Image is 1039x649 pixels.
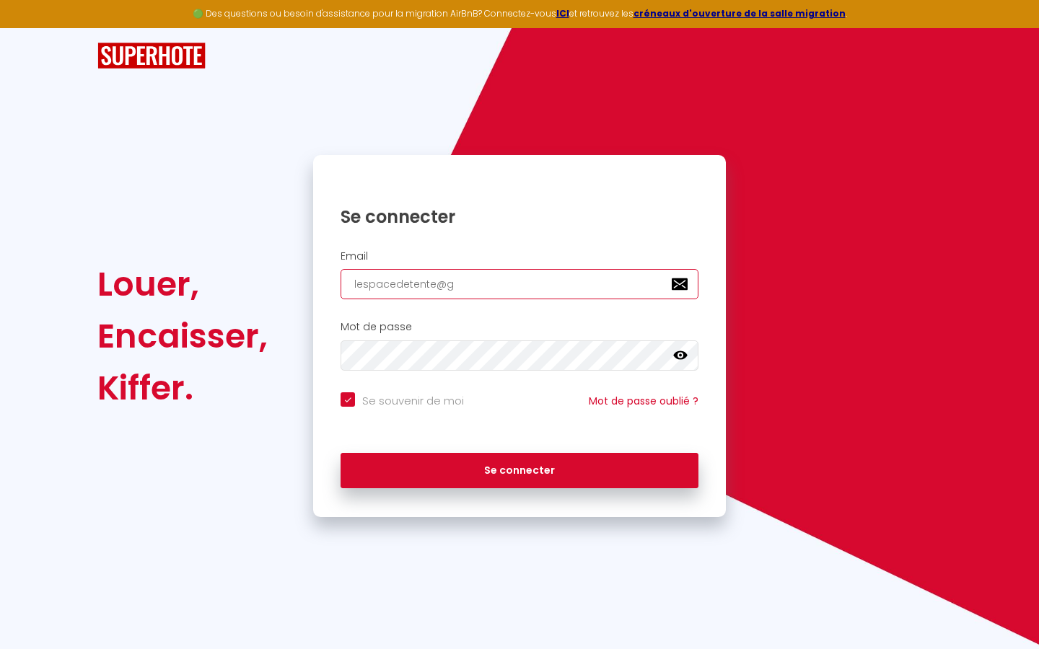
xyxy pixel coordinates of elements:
[97,362,268,414] div: Kiffer.
[97,310,268,362] div: Encaisser,
[97,43,206,69] img: SuperHote logo
[634,7,846,19] a: créneaux d'ouverture de la salle migration
[589,394,698,408] a: Mot de passe oublié ?
[341,206,698,228] h1: Se connecter
[341,453,698,489] button: Se connecter
[341,250,698,262] h2: Email
[97,258,268,310] div: Louer,
[556,7,569,19] a: ICI
[341,269,698,299] input: Ton Email
[341,321,698,333] h2: Mot de passe
[12,6,55,49] button: Ouvrir le widget de chat LiveChat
